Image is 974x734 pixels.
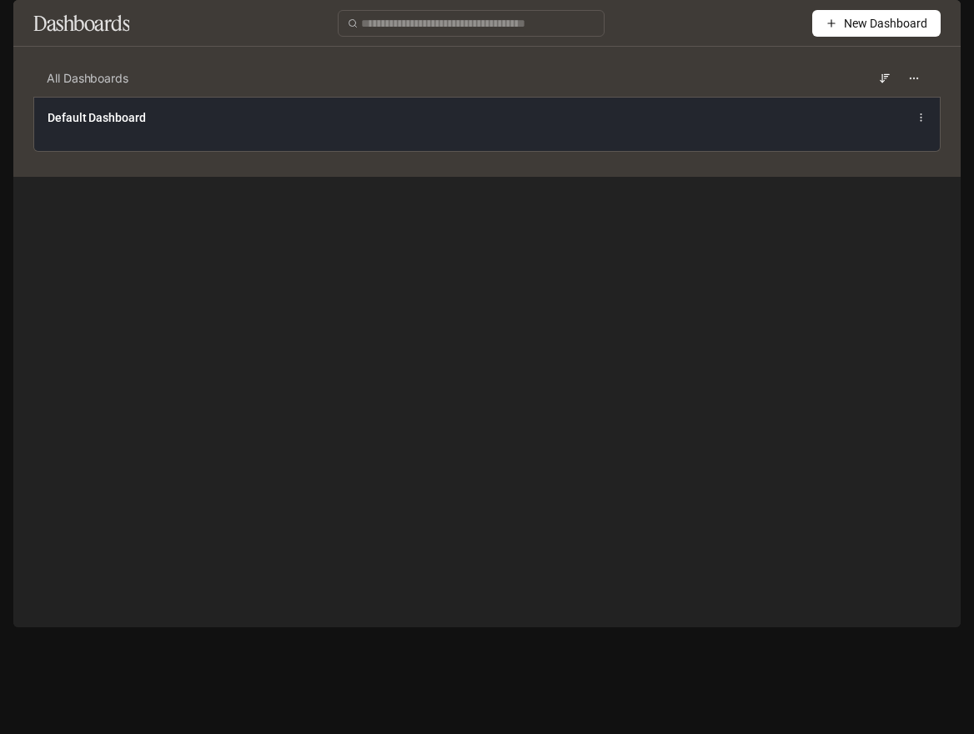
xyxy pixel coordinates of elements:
[48,109,146,126] a: Default Dashboard
[13,8,43,38] button: open drawer
[844,14,927,33] span: New Dashboard
[47,70,128,87] span: All Dashboards
[812,10,941,37] button: New Dashboard
[33,7,129,40] h1: Dashboards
